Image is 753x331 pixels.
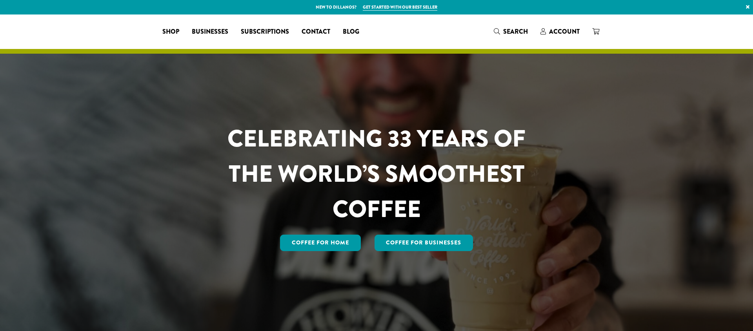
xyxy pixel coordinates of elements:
a: Shop [156,25,186,38]
a: Get started with our best seller [363,4,437,11]
span: Blog [343,27,359,37]
span: Subscriptions [241,27,289,37]
a: Coffee for Home [280,235,361,251]
span: Search [503,27,528,36]
span: Account [549,27,580,36]
a: Coffee For Businesses [375,235,473,251]
span: Shop [162,27,179,37]
span: Businesses [192,27,228,37]
a: Search [487,25,534,38]
h1: CELEBRATING 33 YEARS OF THE WORLD’S SMOOTHEST COFFEE [204,121,549,227]
span: Contact [302,27,330,37]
